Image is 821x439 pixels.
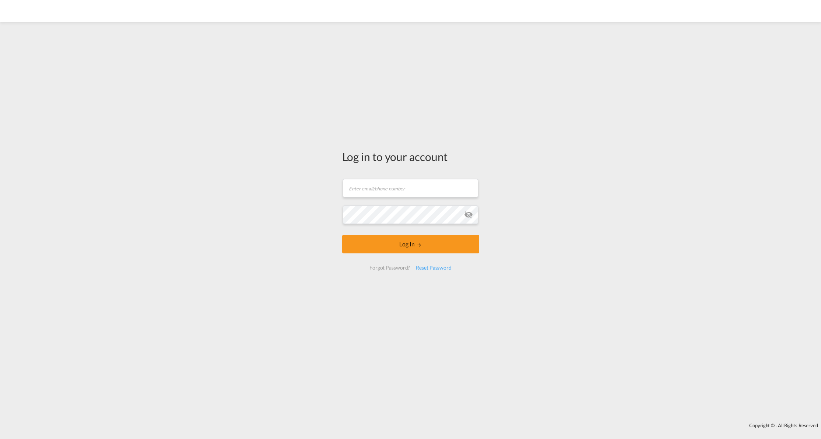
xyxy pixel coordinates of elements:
[464,210,473,219] md-icon: icon-eye-off
[366,261,413,274] div: Forgot Password?
[413,261,455,274] div: Reset Password
[343,179,478,197] input: Enter email/phone number
[342,235,479,253] button: LOGIN
[342,149,479,164] div: Log in to your account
